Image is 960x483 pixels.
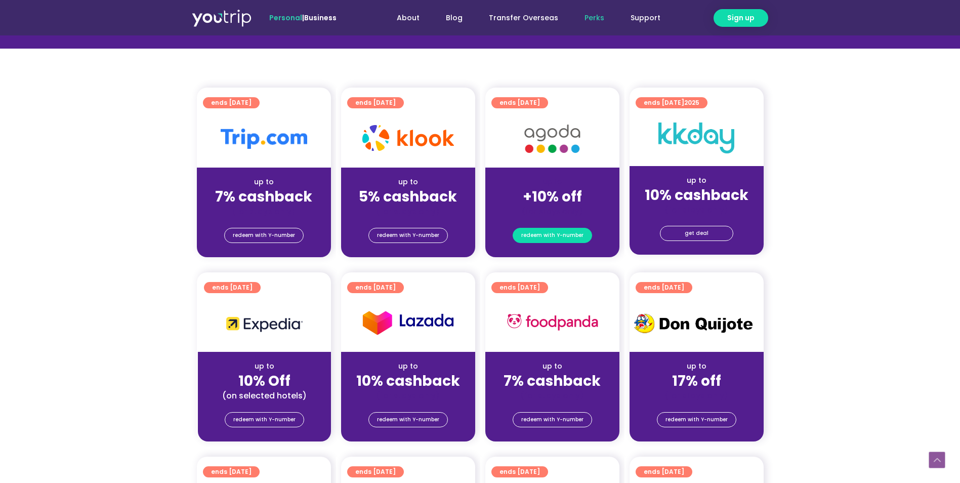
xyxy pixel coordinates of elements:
[215,187,312,207] strong: 7% cashback
[636,97,707,108] a: ends [DATE]2025
[377,228,439,243] span: redeem with Y-number
[368,228,448,243] a: redeem with Y-number
[349,206,467,217] div: (for stays only)
[476,9,571,27] a: Transfer Overseas
[269,13,337,23] span: |
[347,282,404,293] a: ends [DATE]
[238,371,290,391] strong: 10% Off
[356,371,460,391] strong: 10% cashback
[660,226,733,241] a: get deal
[355,466,396,477] span: ends [DATE]
[347,466,404,477] a: ends [DATE]
[269,13,302,23] span: Personal
[377,413,439,427] span: redeem with Y-number
[617,9,674,27] a: Support
[521,413,583,427] span: redeem with Y-number
[205,206,323,217] div: (for stays only)
[493,390,611,401] div: (for stays only)
[638,361,756,372] div: up to
[504,371,601,391] strong: 7% cashback
[349,177,467,187] div: up to
[368,412,448,427] a: redeem with Y-number
[203,466,260,477] a: ends [DATE]
[657,412,736,427] a: redeem with Y-number
[638,175,756,186] div: up to
[355,97,396,108] span: ends [DATE]
[571,9,617,27] a: Perks
[665,413,728,427] span: redeem with Y-number
[499,97,540,108] span: ends [DATE]
[714,9,768,27] a: Sign up
[206,390,323,401] div: (on selected hotels)
[644,97,699,108] span: ends [DATE]
[364,9,674,27] nav: Menu
[672,371,721,391] strong: 17% off
[491,97,548,108] a: ends [DATE]
[513,228,592,243] a: redeem with Y-number
[205,177,323,187] div: up to
[521,228,583,243] span: redeem with Y-number
[347,97,404,108] a: ends [DATE]
[636,282,692,293] a: ends [DATE]
[433,9,476,27] a: Blog
[499,282,540,293] span: ends [DATE]
[384,9,433,27] a: About
[225,412,304,427] a: redeem with Y-number
[224,228,304,243] a: redeem with Y-number
[727,13,755,23] span: Sign up
[355,282,396,293] span: ends [DATE]
[212,282,253,293] span: ends [DATE]
[493,206,611,217] div: (for stays only)
[304,13,337,23] a: Business
[204,282,261,293] a: ends [DATE]
[523,187,582,207] strong: +10% off
[644,282,684,293] span: ends [DATE]
[644,466,684,477] span: ends [DATE]
[645,185,748,205] strong: 10% cashback
[349,390,467,401] div: (for stays only)
[211,466,252,477] span: ends [DATE]
[685,226,708,240] span: get deal
[206,361,323,372] div: up to
[638,205,756,215] div: (for stays only)
[349,361,467,372] div: up to
[233,228,295,243] span: redeem with Y-number
[543,177,562,187] span: up to
[211,97,252,108] span: ends [DATE]
[636,466,692,477] a: ends [DATE]
[359,187,457,207] strong: 5% cashback
[493,361,611,372] div: up to
[513,412,592,427] a: redeem with Y-number
[499,466,540,477] span: ends [DATE]
[684,98,699,107] span: 2025
[491,466,548,477] a: ends [DATE]
[638,390,756,401] div: (for stays only)
[233,413,296,427] span: redeem with Y-number
[491,282,548,293] a: ends [DATE]
[203,97,260,108] a: ends [DATE]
